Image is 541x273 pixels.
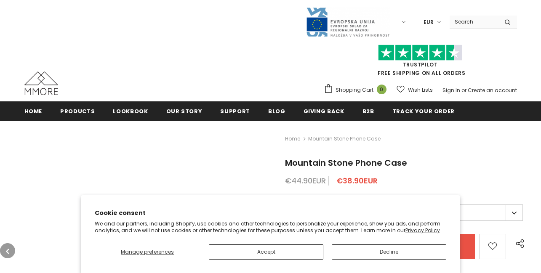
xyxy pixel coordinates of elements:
[306,18,390,25] a: Javni Razpis
[24,72,58,95] img: MMORE Cases
[285,175,326,186] span: €44.90EUR
[95,220,447,233] p: We and our partners, including Shopify, use cookies and other technologies to personalize your ex...
[405,227,440,234] a: Privacy Policy
[95,244,200,260] button: Manage preferences
[60,107,95,115] span: Products
[336,175,378,186] span: €38.90EUR
[397,82,433,97] a: Wish Lists
[336,86,373,94] span: Shopping Cart
[95,209,447,217] h2: Cookie consent
[362,107,374,115] span: B2B
[377,85,386,94] span: 0
[24,107,43,115] span: Home
[285,157,407,169] span: Mountain Stone Phone Case
[24,101,43,120] a: Home
[121,248,174,255] span: Manage preferences
[268,107,285,115] span: Blog
[392,107,455,115] span: Track your order
[285,194,318,201] span: Phone Model
[362,101,374,120] a: B2B
[268,101,285,120] a: Blog
[324,84,391,96] a: Shopping Cart 0
[220,107,250,115] span: support
[468,87,517,94] a: Create an account
[308,134,381,144] span: Mountain Stone Phone Case
[332,244,446,260] button: Decline
[113,107,148,115] span: Lookbook
[220,101,250,120] a: support
[306,7,390,37] img: Javni Razpis
[113,101,148,120] a: Lookbook
[424,18,434,27] span: EUR
[304,107,344,115] span: Giving back
[285,134,300,144] a: Home
[450,16,498,28] input: Search Site
[461,87,466,94] span: or
[403,61,438,68] a: Trustpilot
[304,101,344,120] a: Giving back
[324,48,517,77] span: FREE SHIPPING ON ALL ORDERS
[209,244,323,260] button: Accept
[442,87,460,94] a: Sign In
[392,101,455,120] a: Track your order
[166,107,203,115] span: Our Story
[378,45,462,61] img: Trust Pilot Stars
[166,101,203,120] a: Our Story
[408,86,433,94] span: Wish Lists
[60,101,95,120] a: Products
